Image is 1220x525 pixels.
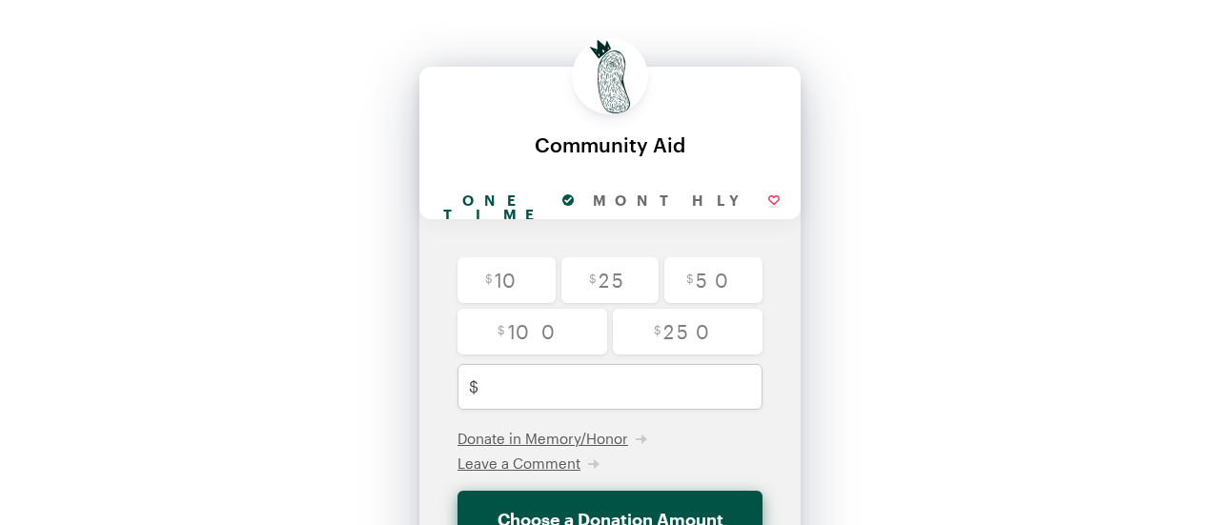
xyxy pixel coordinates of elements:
button: Leave a Comment [457,454,600,473]
div: Community Aid [438,133,782,155]
span: Leave a Comment [457,454,580,472]
span: Donate in Memory/Honor [457,430,628,447]
button: Donate in Memory/Honor [457,429,647,448]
